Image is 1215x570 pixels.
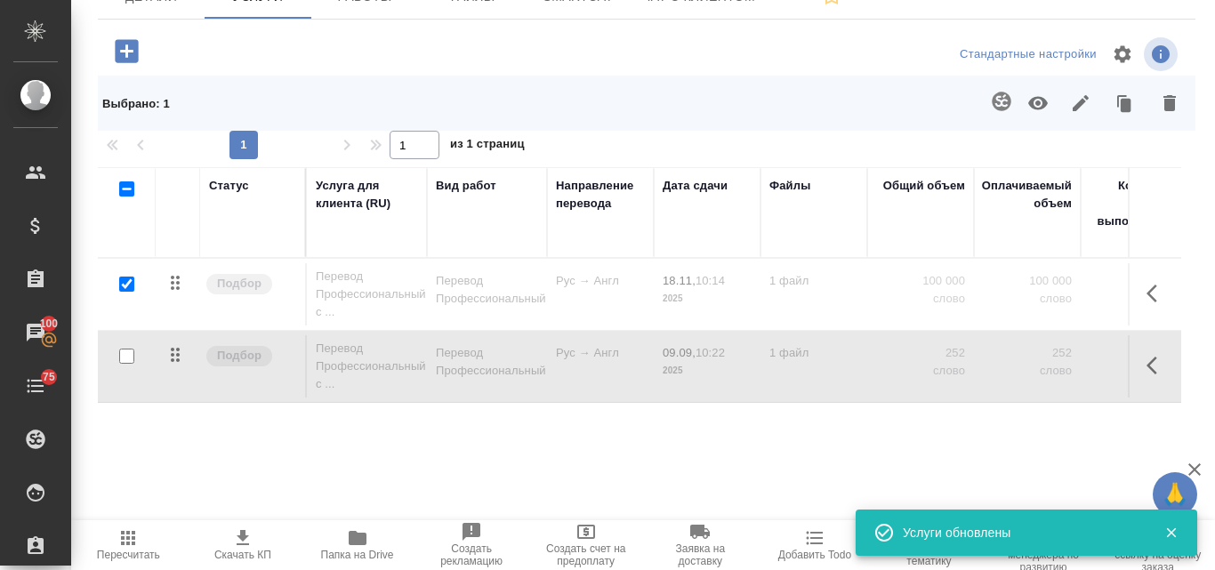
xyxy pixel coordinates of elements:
[983,344,1072,362] p: 252
[97,549,160,561] span: Пересчитать
[1090,177,1179,248] div: Кол-во ед. изм., выполняемое в час
[4,364,67,408] a: 75
[436,272,538,308] p: Перевод Профессиональный
[1136,344,1179,387] button: Показать кнопки
[983,272,1072,290] p: 100 000
[883,177,965,195] div: Общий объем
[778,549,851,561] span: Добавить Todo
[556,272,645,290] p: Рус → Англ
[983,290,1072,308] p: слово
[663,177,728,195] div: Дата сдачи
[316,177,418,213] div: Услуга для клиента (RU)
[450,133,525,159] span: из 1 страниц
[696,274,725,287] p: 10:14
[1090,362,1179,380] p: слово
[1153,472,1197,517] button: 🙏
[1090,272,1179,290] p: 250
[4,310,67,355] a: 100
[102,33,151,69] button: Добавить услугу
[1153,525,1189,541] button: Закрыть
[663,346,696,359] p: 09.09,
[903,524,1138,542] div: Услуги обновлены
[1101,33,1144,76] span: Настроить таблицу
[955,41,1101,68] div: split button
[300,520,414,570] button: Папка на Drive
[654,542,747,567] span: Заявка на доставку
[663,290,752,308] p: 2025
[1090,344,1179,362] p: 250
[1102,80,1148,126] button: Клонировать
[696,346,725,359] p: 10:22
[769,177,810,195] div: Файлы
[436,177,496,195] div: Вид работ
[769,272,858,290] p: 1 файл
[186,520,301,570] button: Скачать КП
[663,362,752,380] p: 2025
[209,177,249,195] div: Статус
[321,549,394,561] span: Папка на Drive
[436,344,538,380] p: Перевод Профессиональный
[982,177,1072,213] div: Оплачиваемый объем
[425,542,519,567] span: Создать рекламацию
[71,520,186,570] button: Пересчитать
[769,344,858,362] p: 1 файл
[983,362,1072,380] p: слово
[316,268,418,321] p: Перевод Профессиональный с ...
[102,97,170,110] span: Выбрано : 1
[1059,80,1102,126] button: Редактировать
[643,520,758,570] button: Заявка на доставку
[32,368,66,386] span: 75
[980,80,1023,123] button: Создать проект в Smartcat
[1148,80,1191,126] button: Удалить
[528,520,643,570] button: Создать счет на предоплату
[556,177,645,213] div: Направление перевода
[876,344,965,362] p: 252
[556,344,645,362] p: Рус → Англ
[414,520,529,570] button: Создать рекламацию
[876,272,965,290] p: 100 000
[876,290,965,308] p: слово
[217,347,262,365] p: Подбор
[29,315,69,333] span: 100
[663,274,696,287] p: 18.11,
[1136,272,1179,315] button: Показать кнопки
[1160,476,1190,513] span: 🙏
[1017,80,1059,126] button: Учитывать
[1090,290,1179,308] p: слово
[876,362,965,380] p: слово
[1144,37,1181,71] span: Посмотреть информацию
[217,275,262,293] p: Подбор
[539,542,632,567] span: Создать счет на предоплату
[316,340,418,393] p: Перевод Профессиональный с ...
[758,520,873,570] button: Добавить Todo
[214,549,271,561] span: Скачать КП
